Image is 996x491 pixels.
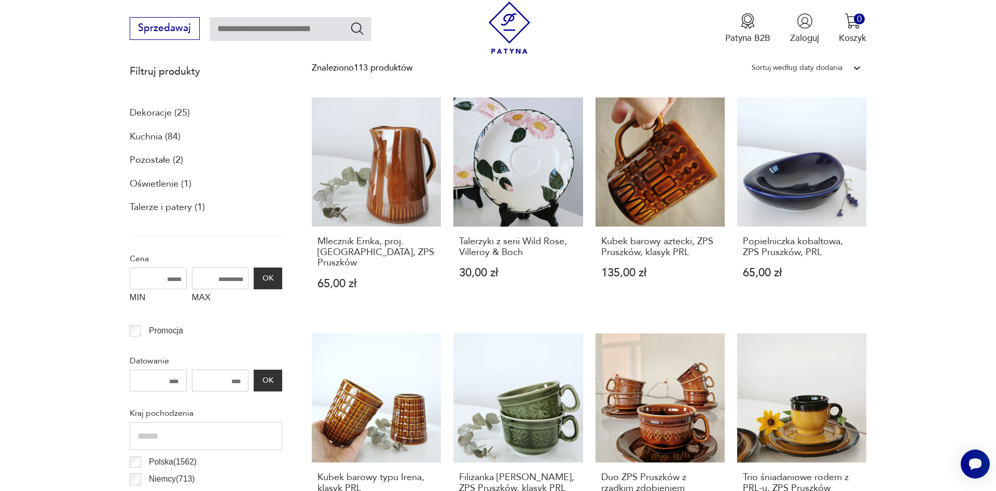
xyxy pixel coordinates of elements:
img: Ikona koszyka [845,13,861,29]
button: Zaloguj [790,13,819,44]
a: Pozostałe (2) [130,151,183,169]
p: Patyna B2B [725,32,770,44]
a: Ikona medaluPatyna B2B [725,13,770,44]
img: Ikonka użytkownika [797,13,813,29]
p: Koszyk [839,32,866,44]
a: Sprzedawaj [130,25,200,33]
a: Kuchnia (84) [130,128,181,146]
div: 0 [854,13,865,24]
p: Datowanie [130,354,282,368]
p: 65,00 zł [317,278,436,289]
label: MAX [192,289,249,309]
div: Sortuj według daty dodania [752,61,842,75]
a: Dekoracje (25) [130,104,190,122]
a: Talerzyki z serii Wild Rose, Villeroy & BochTalerzyki z serii Wild Rose, Villeroy & Boch30,00 zł [453,97,583,314]
a: Oświetlenie (1) [130,175,191,193]
button: Sprzedawaj [130,17,200,40]
a: Talerze i patery (1) [130,199,205,216]
button: OK [254,268,282,289]
p: 30,00 zł [459,268,577,278]
p: 135,00 zł [601,268,720,278]
img: Patyna - sklep z meblami i dekoracjami vintage [483,2,536,54]
p: Kraj pochodzenia [130,406,282,420]
p: Zaloguj [790,32,819,44]
p: Niemcy ( 713 ) [149,472,195,486]
p: Promocja [149,324,183,338]
h3: Kubek barowy aztecki, ZPS Pruszków, klasyk PRL [601,236,720,258]
button: Szukaj [350,21,365,36]
img: Ikona medalu [740,13,756,29]
a: Mlecznik Emka, proj. Gołajewska, ZPS PruszkówMlecznik Emka, proj. [GEOGRAPHIC_DATA], ZPS Pruszków... [312,97,441,314]
iframe: Smartsupp widget button [961,450,990,479]
h3: Popielniczka kobaltowa, ZPS Pruszków, PRL [743,236,861,258]
p: 65,00 zł [743,268,861,278]
button: OK [254,370,282,391]
p: Polska ( 1562 ) [149,455,197,469]
p: Filtruj produkty [130,65,282,78]
div: Znaleziono 113 produktów [312,61,412,75]
label: MIN [130,289,187,309]
p: Cena [130,252,282,265]
h3: Talerzyki z serii Wild Rose, Villeroy & Boch [459,236,577,258]
a: Popielniczka kobaltowa, ZPS Pruszków, PRLPopielniczka kobaltowa, ZPS Pruszków, PRL65,00 zł [737,97,866,314]
button: 0Koszyk [839,13,866,44]
a: Kubek barowy aztecki, ZPS Pruszków, klasyk PRLKubek barowy aztecki, ZPS Pruszków, klasyk PRL135,0... [596,97,725,314]
h3: Mlecznik Emka, proj. [GEOGRAPHIC_DATA], ZPS Pruszków [317,236,436,268]
button: Patyna B2B [725,13,770,44]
